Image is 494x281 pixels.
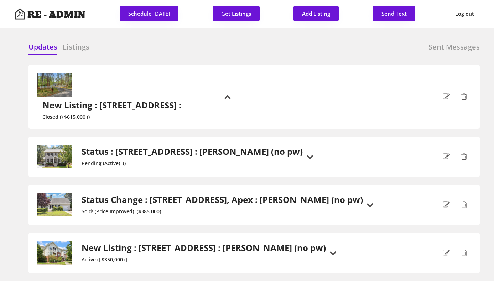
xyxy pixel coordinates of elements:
[213,6,260,21] button: Get Listings
[37,73,73,97] img: 20250409202501095101000000-o.jpg
[82,209,363,215] div: Sold! (Price Improved) ($385,000)
[82,160,303,167] div: Pending (Active) ()
[120,6,178,21] button: Schedule [DATE]
[37,241,73,265] img: 20250827153836914057000000-o.jpg
[28,42,57,52] h6: Updates
[37,193,73,216] img: 20250519200703221918000000-o.jpg
[428,42,480,52] h6: Sent Messages
[14,8,26,20] img: Artboard%201%20copy%203.svg
[373,6,415,21] button: Send Text
[82,257,326,263] div: Active () $350,000 ()
[42,114,184,120] div: Closed () $615,000 ()
[63,42,89,52] h6: Listings
[82,243,326,253] h2: New Listing : [STREET_ADDRESS] : [PERSON_NAME] (no pw)
[27,10,85,20] h4: RE - ADMIN
[82,147,303,157] h2: Status : [STREET_ADDRESS] : [PERSON_NAME] (no pw)
[293,6,339,21] button: Add Listing
[82,195,363,205] h2: Status Change : [STREET_ADDRESS], Apex : [PERSON_NAME] (no pw)
[42,100,184,111] h2: New Listing : [STREET_ADDRESS] :
[37,145,73,168] img: 20250724172752824132000000-o.jpg
[449,6,480,22] button: Log out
